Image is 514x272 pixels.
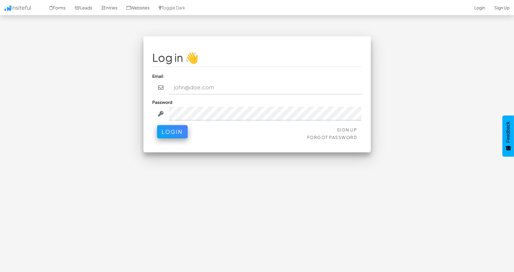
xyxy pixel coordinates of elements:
button: Login [157,125,188,138]
a: Sign Up [337,127,357,132]
label: Password [153,99,173,105]
label: Email [153,73,164,79]
button: Feedback - Show survey [502,115,514,157]
input: john@doe.com [169,81,362,95]
span: Feedback [506,121,511,143]
img: icon.png [5,5,11,11]
h1: Log in 👋 [153,51,362,64]
a: Forgot Password [307,134,357,140]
